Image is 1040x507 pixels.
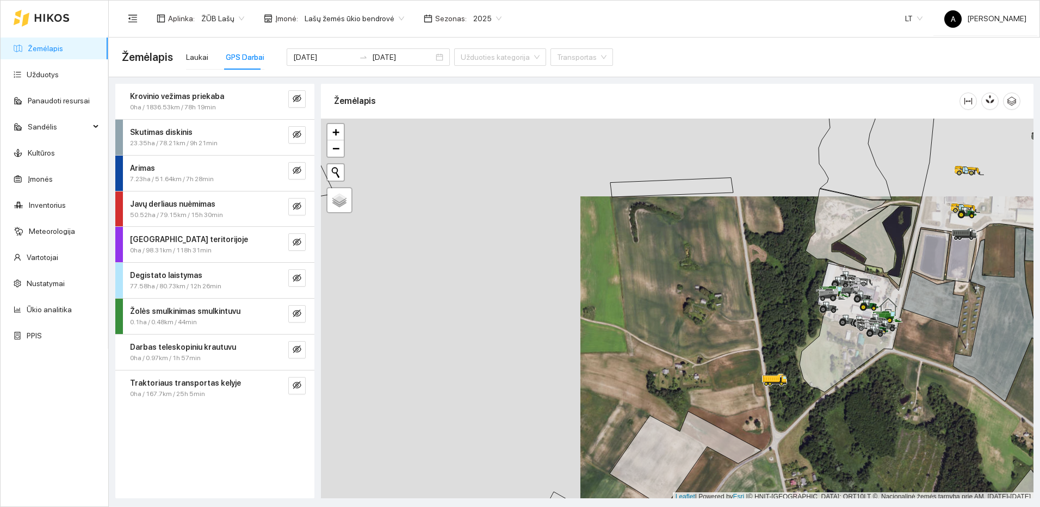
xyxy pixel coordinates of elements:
strong: [GEOGRAPHIC_DATA] teritorijoje [130,235,248,244]
span: + [332,125,339,139]
div: Žolės smulkinimas smulkintuvu0.1ha / 0.48km / 44mineye-invisible [115,299,314,334]
span: ŽŪB Lašų [201,10,244,27]
a: Zoom in [327,124,344,140]
span: 50.52ha / 79.15km / 15h 30min [130,210,223,220]
strong: Arimas [130,164,155,172]
span: eye-invisible [293,202,301,212]
a: Inventorius [29,201,66,209]
span: 0ha / 0.97km / 1h 57min [130,353,201,363]
button: eye-invisible [288,377,306,394]
span: eye-invisible [293,381,301,391]
span: 77.58ha / 80.73km / 12h 26min [130,281,221,292]
a: Nustatymai [27,279,65,288]
a: Leaflet [676,493,695,500]
button: eye-invisible [288,162,306,180]
a: Vartotojai [27,253,58,262]
span: 0.1ha / 0.48km / 44min [130,317,197,327]
strong: Skutimas diskinis [130,128,193,137]
a: Kultūros [28,149,55,157]
span: column-width [960,97,976,106]
span: eye-invisible [293,130,301,140]
span: Sandėlis [28,116,90,138]
span: 7.23ha / 51.64km / 7h 28min [130,174,214,184]
span: Žemėlapis [122,48,173,66]
div: Traktoriaus transportas kelyje0ha / 167.7km / 25h 5mineye-invisible [115,370,314,406]
strong: Traktoriaus transportas kelyje [130,379,241,387]
div: Javų derliaus nuėmimas50.52ha / 79.15km / 15h 30mineye-invisible [115,191,314,227]
span: swap-right [359,53,368,61]
a: Panaudoti resursai [28,96,90,105]
button: column-width [959,92,977,110]
span: 0ha / 98.31km / 118h 31min [130,245,212,256]
a: Layers [327,188,351,212]
div: Degistato laistymas77.58ha / 80.73km / 12h 26mineye-invisible [115,263,314,298]
a: PPIS [27,331,42,340]
strong: Krovinio vežimas priekaba [130,92,224,101]
span: 2025 [473,10,502,27]
span: eye-invisible [293,345,301,355]
span: 23.35ha / 78.21km / 9h 21min [130,138,218,149]
button: eye-invisible [288,90,306,108]
div: Krovinio vežimas priekaba0ha / 1836.53km / 78h 19mineye-invisible [115,84,314,119]
span: shop [264,14,273,23]
button: eye-invisible [288,233,306,251]
div: Skutimas diskinis23.35ha / 78.21km / 9h 21mineye-invisible [115,120,314,155]
a: Įmonės [28,175,53,183]
input: Pradžios data [293,51,355,63]
div: Žemėlapis [334,85,959,116]
span: eye-invisible [293,309,301,319]
span: eye-invisible [293,166,301,176]
button: menu-fold [122,8,144,29]
input: Pabaigos data [372,51,434,63]
span: layout [157,14,165,23]
div: Arimas7.23ha / 51.64km / 7h 28mineye-invisible [115,156,314,191]
span: eye-invisible [293,274,301,284]
div: [GEOGRAPHIC_DATA] teritorijoje0ha / 98.31km / 118h 31mineye-invisible [115,227,314,262]
a: Zoom out [327,140,344,157]
span: [PERSON_NAME] [944,14,1026,23]
span: calendar [424,14,432,23]
span: A [951,10,956,28]
strong: Žolės smulkinimas smulkintuvu [130,307,240,316]
div: Laukai [186,51,208,63]
a: Meteorologija [29,227,75,236]
button: eye-invisible [288,126,306,144]
button: eye-invisible [288,198,306,215]
span: Sezonas : [435,13,467,24]
button: eye-invisible [288,341,306,358]
a: Ūkio analitika [27,305,72,314]
span: 0ha / 167.7km / 25h 5min [130,389,205,399]
button: Initiate a new search [327,164,344,181]
span: 0ha / 1836.53km / 78h 19min [130,102,216,113]
div: GPS Darbai [226,51,264,63]
strong: Darbas teleskopiniu krautuvu [130,343,236,351]
span: Įmonė : [275,13,298,24]
a: Esri [733,493,745,500]
div: Darbas teleskopiniu krautuvu0ha / 0.97km / 1h 57mineye-invisible [115,335,314,370]
a: Žemėlapis [28,44,63,53]
span: − [332,141,339,155]
span: menu-fold [128,14,138,23]
div: | Powered by © HNIT-[GEOGRAPHIC_DATA]; ORT10LT ©, Nacionalinė žemės tarnyba prie AM, [DATE]-[DATE] [673,492,1033,502]
a: Užduotys [27,70,59,79]
span: eye-invisible [293,94,301,104]
span: LT [905,10,923,27]
button: eye-invisible [288,269,306,287]
span: Aplinka : [168,13,195,24]
strong: Javų derliaus nuėmimas [130,200,215,208]
span: | [746,493,748,500]
span: eye-invisible [293,238,301,248]
button: eye-invisible [288,305,306,323]
span: to [359,53,368,61]
strong: Degistato laistymas [130,271,202,280]
span: Lašų žemės ūkio bendrovė [305,10,404,27]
